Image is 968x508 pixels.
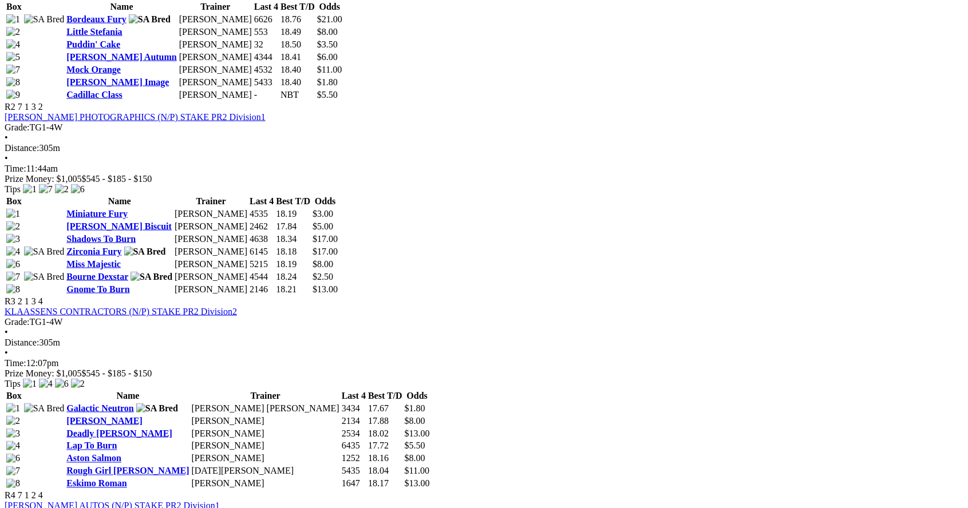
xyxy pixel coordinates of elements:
[179,26,252,38] td: [PERSON_NAME]
[368,415,403,427] td: 17.88
[66,77,169,87] a: [PERSON_NAME] Image
[280,89,315,101] td: NBT
[249,233,274,245] td: 4638
[174,259,248,270] td: [PERSON_NAME]
[6,27,20,37] img: 2
[317,52,338,62] span: $6.00
[5,307,237,316] a: KLAASSENS CONTRACTORS (N/P) STAKE PR2 Division2
[6,272,20,282] img: 7
[66,479,127,489] a: Eskimo Roman
[191,466,340,477] td: [DATE][PERSON_NAME]
[24,272,65,282] img: SA Bred
[275,271,311,283] td: 18.24
[275,233,311,245] td: 18.34
[5,102,15,112] span: R2
[275,208,311,220] td: 18.19
[368,478,403,490] td: 18.17
[174,196,248,207] th: Trainer
[174,246,248,257] td: [PERSON_NAME]
[66,234,136,244] a: Shadows To Burn
[280,77,315,88] td: 18.40
[179,1,252,13] th: Trainer
[174,284,248,295] td: [PERSON_NAME]
[191,415,340,427] td: [PERSON_NAME]
[66,403,133,413] a: Galactic Neutron
[6,65,20,75] img: 7
[174,271,248,283] td: [PERSON_NAME]
[254,51,279,63] td: 4344
[280,14,315,25] td: 18.76
[174,233,248,245] td: [PERSON_NAME]
[5,112,266,122] a: [PERSON_NAME] PHOTOGRAPHICS (N/P) STAKE PR2 Division1
[6,234,20,244] img: 3
[368,428,403,439] td: 18.02
[275,246,311,257] td: 18.18
[254,26,279,38] td: 553
[254,1,279,13] th: Last 4
[66,466,189,476] a: Rough Girl [PERSON_NAME]
[6,39,20,50] img: 4
[368,440,403,452] td: 17.72
[5,327,8,337] span: •
[66,454,121,463] a: Aston Salmon
[341,415,366,427] td: 2134
[66,209,128,219] a: Miniature Fury
[280,39,315,50] td: 18.50
[55,184,69,195] img: 2
[136,403,178,414] img: SA Bred
[405,466,429,476] span: $11.00
[66,90,122,100] a: Cadillac Class
[313,234,338,244] span: $17.00
[82,174,152,184] span: $545 - $185 - $150
[6,466,20,477] img: 7
[368,466,403,477] td: 18.04
[341,466,366,477] td: 5435
[317,39,338,49] span: $3.50
[66,428,172,438] a: Deadly [PERSON_NAME]
[71,184,85,195] img: 6
[6,391,22,400] span: Box
[66,14,126,24] a: Bordeaux Fury
[24,247,65,257] img: SA Bred
[317,27,338,37] span: $8.00
[405,428,430,438] span: $13.00
[5,368,963,379] div: Prize Money: $1,005
[254,14,279,25] td: 6626
[6,196,22,206] span: Box
[191,453,340,465] td: [PERSON_NAME]
[249,259,274,270] td: 5215
[6,403,20,414] img: 1
[249,246,274,257] td: 6145
[55,379,69,389] img: 6
[131,272,172,282] img: SA Bred
[6,416,20,426] img: 2
[66,284,129,294] a: Gnome To Burn
[317,1,343,13] th: Odds
[191,440,340,452] td: [PERSON_NAME]
[317,65,342,74] span: $11.00
[312,196,338,207] th: Odds
[18,491,43,501] span: 7 1 2 4
[313,247,338,256] span: $17.00
[174,208,248,220] td: [PERSON_NAME]
[249,221,274,232] td: 2462
[191,390,340,402] th: Trainer
[249,208,274,220] td: 4535
[6,259,20,269] img: 6
[18,102,43,112] span: 7 1 3 2
[66,39,120,49] a: Puddin' Cake
[5,317,30,327] span: Grade:
[24,403,65,414] img: SA Bred
[405,454,425,463] span: $8.00
[341,478,366,490] td: 1647
[254,89,279,101] td: -
[82,368,152,378] span: $545 - $185 - $150
[179,14,252,25] td: [PERSON_NAME]
[66,1,177,13] th: Name
[404,390,430,402] th: Odds
[368,390,403,402] th: Best T/D
[66,196,173,207] th: Name
[24,14,65,25] img: SA Bred
[5,296,15,306] span: R3
[368,403,403,414] td: 17.67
